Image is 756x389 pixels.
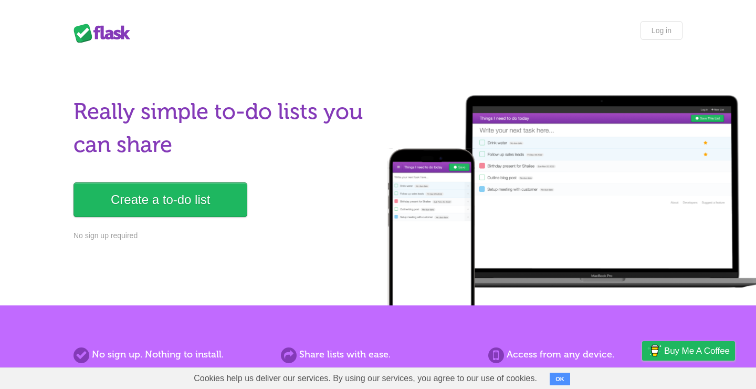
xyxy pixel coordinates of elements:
button: OK [550,373,570,385]
h1: Really simple to-do lists you can share [73,95,372,161]
h2: Access from any device. [488,347,682,362]
span: Buy me a coffee [664,342,730,360]
div: Flask Lists [73,24,136,43]
p: No sign up required [73,230,372,241]
a: Create a to-do list [73,182,247,217]
a: Log in [640,21,682,40]
span: Cookies help us deliver our services. By using our services, you agree to our use of cookies. [183,368,548,389]
a: Buy me a coffee [642,341,735,361]
img: Buy me a coffee [647,342,661,360]
h2: Share lists with ease. [281,347,475,362]
h2: No sign up. Nothing to install. [73,347,268,362]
